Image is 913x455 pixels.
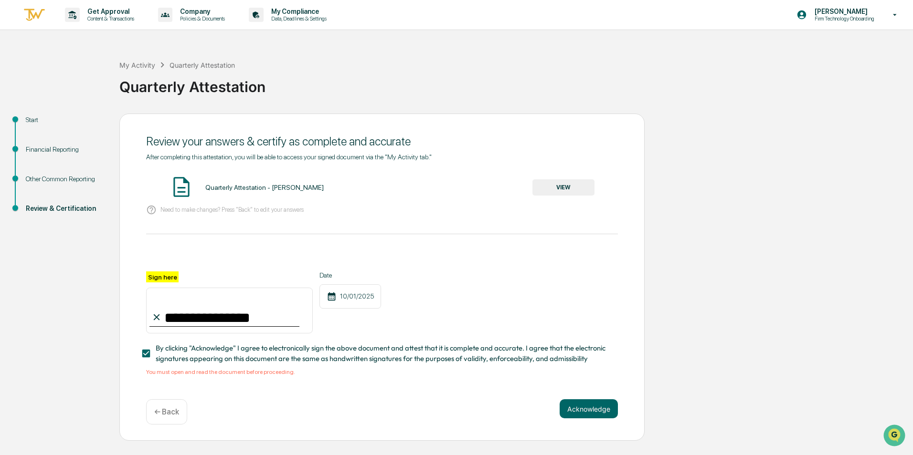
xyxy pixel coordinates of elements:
p: Get Approval [80,8,139,15]
div: Quarterly Attestation [119,71,908,95]
span: Data Lookup [19,138,60,148]
div: Review & Certification [26,204,104,214]
div: Start new chat [32,73,157,83]
a: 🔎Data Lookup [6,134,64,152]
div: 🗄️ [69,121,77,129]
div: 🖐️ [10,121,17,129]
img: Document Icon [170,175,193,199]
p: How can we help? [10,20,174,35]
div: Financial Reporting [26,145,104,155]
div: Quarterly Attestation [170,61,235,69]
img: 1746055101610-c473b297-6a78-478c-a979-82029cc54cd1 [10,73,27,90]
div: Other Common Reporting [26,174,104,184]
div: Quarterly Attestation - [PERSON_NAME] [205,184,324,191]
p: ← Back [154,407,179,416]
button: VIEW [532,179,595,196]
p: My Compliance [264,8,331,15]
a: Powered byPylon [67,161,116,169]
div: 🔎 [10,139,17,147]
p: Data, Deadlines & Settings [264,15,331,22]
span: By clicking "Acknowledge" I agree to electronically sign the above document and attest that it is... [156,343,610,364]
a: 🗄️Attestations [65,116,122,134]
span: Preclearance [19,120,62,130]
label: Sign here [146,271,179,282]
span: Pylon [95,162,116,169]
p: Need to make changes? Press "Back" to edit your answers [160,206,304,213]
button: Acknowledge [560,399,618,418]
div: Start [26,115,104,125]
iframe: Open customer support [882,424,908,449]
div: We're available if you need us! [32,83,121,90]
p: Policies & Documents [172,15,230,22]
label: Date [319,271,381,279]
div: Review your answers & certify as complete and accurate [146,134,618,148]
img: logo [23,7,46,23]
p: Firm Technology Onboarding [807,15,879,22]
p: Company [172,8,230,15]
p: [PERSON_NAME] [807,8,879,15]
div: 10/01/2025 [319,284,381,309]
span: Attestations [79,120,118,130]
div: You must open and read the document before proceeding. [146,369,618,375]
span: After completing this attestation, you will be able to access your signed document via the "My Ac... [146,153,432,161]
p: Content & Transactions [80,15,139,22]
a: 🖐️Preclearance [6,116,65,134]
button: Start new chat [162,76,174,87]
div: My Activity [119,61,155,69]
